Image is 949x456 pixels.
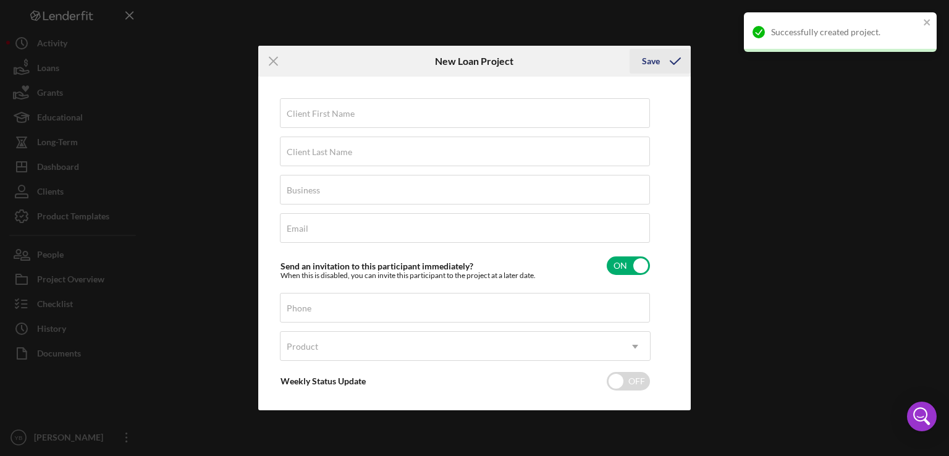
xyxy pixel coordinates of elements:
[642,49,660,74] div: Save
[287,342,318,352] div: Product
[435,56,513,67] h6: New Loan Project
[907,402,937,431] div: Open Intercom Messenger
[287,224,308,234] label: Email
[280,271,536,280] div: When this is disabled, you can invite this participant to the project at a later date.
[630,49,691,74] button: Save
[771,27,919,37] div: Successfully created project.
[280,376,366,386] label: Weekly Status Update
[923,17,932,29] button: close
[280,261,473,271] label: Send an invitation to this participant immediately?
[287,147,352,157] label: Client Last Name
[287,303,311,313] label: Phone
[287,185,320,195] label: Business
[287,109,355,119] label: Client First Name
